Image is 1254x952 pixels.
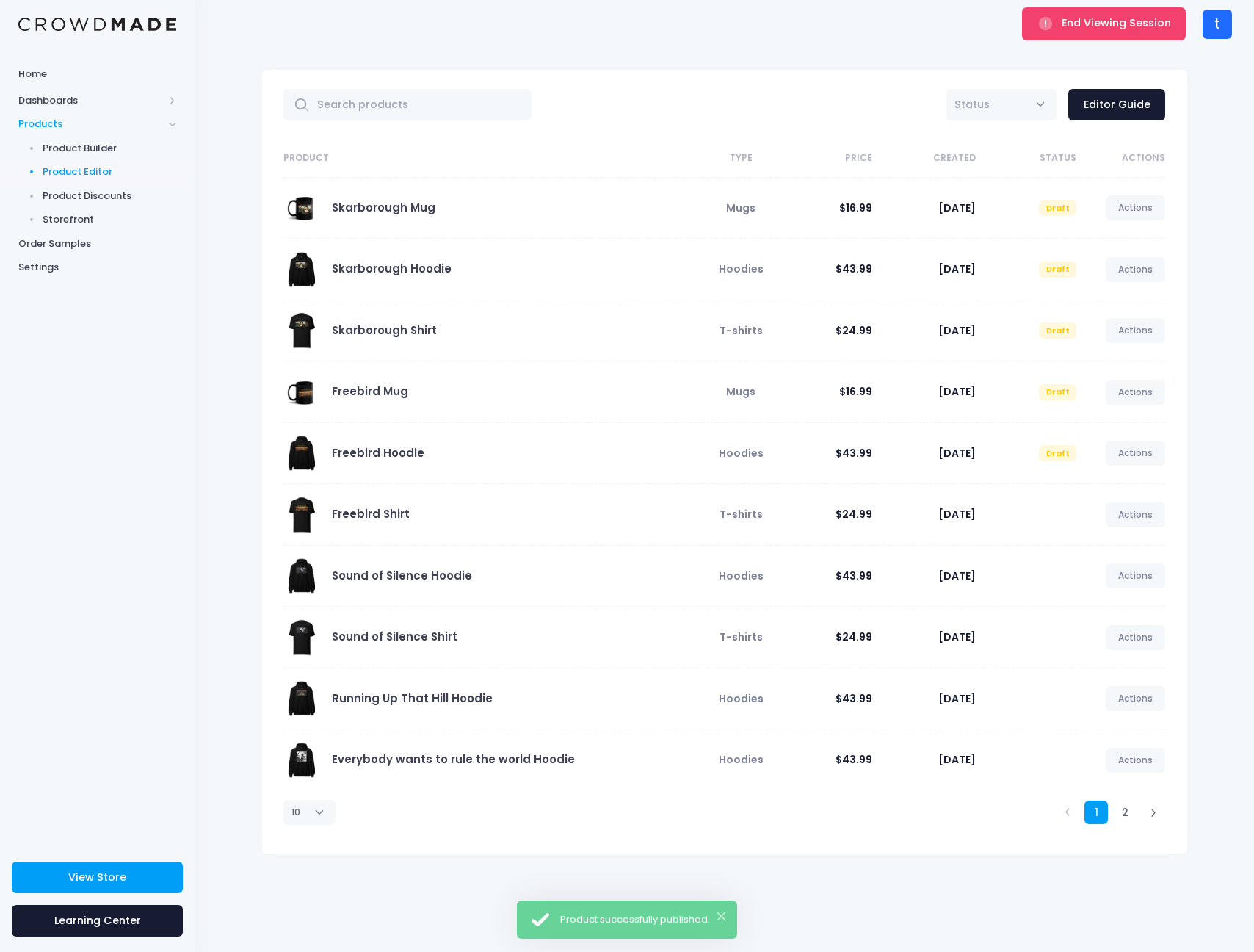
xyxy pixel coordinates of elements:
[1106,441,1166,466] a: Actions
[1113,801,1137,825] a: 2
[719,446,764,461] span: Hoodies
[720,630,763,644] span: T-shirts
[1106,502,1166,527] a: Actions
[720,323,763,338] span: T-shirts
[332,568,472,583] a: Sound of Silence Hoodie
[1106,748,1166,773] a: Actions
[719,569,764,583] span: Hoodies
[1106,318,1166,343] a: Actions
[719,262,764,276] span: Hoodies
[1039,200,1076,216] span: Draft
[332,261,452,276] a: Skarborough Hoodie
[938,507,976,522] span: [DATE]
[1106,625,1166,650] a: Actions
[938,569,976,583] span: [DATE]
[18,260,176,275] span: Settings
[332,383,408,399] a: Freebird Mug
[68,870,126,884] span: View Store
[976,140,1076,178] th: Status: activate to sort column ascending
[1039,322,1076,339] span: Draft
[1068,89,1165,120] a: Editor Guide
[18,67,176,82] span: Home
[954,97,990,112] span: Status
[836,446,872,461] span: $43.99
[332,200,435,215] a: Skarborough Mug
[719,691,764,706] span: Hoodies
[1039,445,1076,461] span: Draft
[938,752,976,767] span: [DATE]
[43,212,177,227] span: Storefront
[332,629,457,644] a: Sound of Silence Shirt
[1062,15,1171,30] span: End Viewing Session
[938,201,976,215] span: [DATE]
[1022,7,1186,40] button: End Viewing Session
[1106,380,1166,405] a: Actions
[954,97,990,112] span: Status
[1039,384,1076,400] span: Draft
[54,913,141,928] span: Learning Center
[836,569,872,583] span: $43.99
[1106,686,1166,711] a: Actions
[18,93,164,108] span: Dashboards
[283,140,703,178] th: Product: activate to sort column ascending
[938,630,976,644] span: [DATE]
[836,752,872,767] span: $43.99
[43,165,177,179] span: Product Editor
[18,18,176,32] img: Logo
[720,507,763,522] span: T-shirts
[332,751,575,767] a: Everybody wants to rule the world Hoodie
[726,384,755,399] span: Mugs
[18,117,164,131] span: Products
[719,752,764,767] span: Hoodies
[946,89,1057,120] span: Status
[332,322,437,338] a: Skarborough Shirt
[938,323,976,338] span: [DATE]
[836,323,872,338] span: $24.99
[1084,801,1109,825] a: 1
[839,201,872,215] span: $16.99
[12,905,183,937] a: Learning Center
[836,507,872,522] span: $24.99
[717,912,725,920] button: ×
[12,862,183,893] a: View Store
[283,89,532,120] input: Search products
[1076,140,1165,178] th: Actions: activate to sort column ascending
[332,506,410,522] a: Freebird Shirt
[839,384,872,399] span: $16.99
[1106,257,1166,282] a: Actions
[703,140,772,178] th: Type: activate to sort column ascending
[938,691,976,706] span: [DATE]
[43,189,177,203] span: Product Discounts
[938,446,976,461] span: [DATE]
[1106,563,1166,588] a: Actions
[836,262,872,276] span: $43.99
[1106,195,1166,220] a: Actions
[872,140,976,178] th: Created: activate to sort column ascending
[938,384,976,399] span: [DATE]
[836,691,872,706] span: $43.99
[1203,10,1232,39] div: t
[43,141,177,156] span: Product Builder
[938,262,976,276] span: [DATE]
[332,690,493,706] a: Running Up That Hill Hoodie
[332,445,424,461] a: Freebird Hoodie
[772,140,872,178] th: Price: activate to sort column ascending
[836,630,872,644] span: $24.99
[560,912,725,927] div: Product successfully published.
[18,237,176,251] span: Order Samples
[726,201,755,215] span: Mugs
[1039,262,1076,278] span: Draft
